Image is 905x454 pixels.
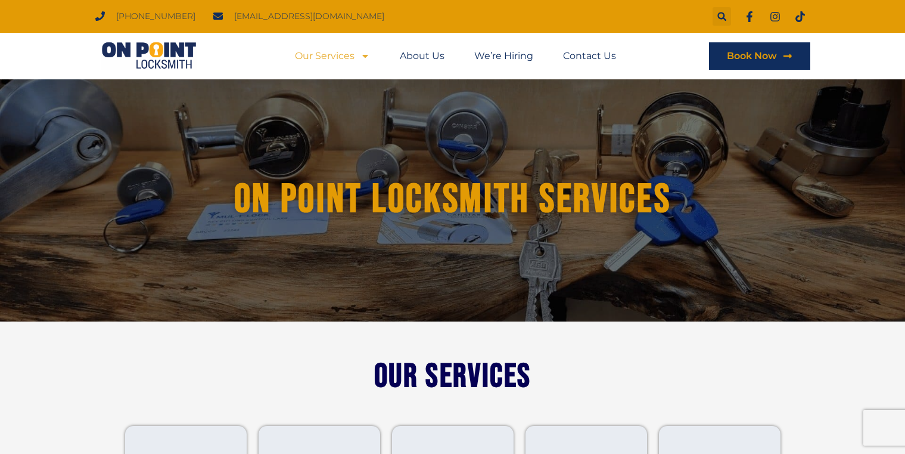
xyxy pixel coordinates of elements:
[295,42,616,70] nav: Menu
[119,363,786,390] h2: Our Services
[113,8,195,24] span: [PHONE_NUMBER]
[563,42,616,70] a: Contact Us
[295,42,370,70] a: Our Services
[709,42,810,70] a: Book Now
[132,177,774,222] h1: On Point Locksmith Services
[400,42,444,70] a: About Us
[727,51,777,61] span: Book Now
[713,7,731,26] div: Search
[231,8,384,24] span: [EMAIL_ADDRESS][DOMAIN_NAME]
[474,42,533,70] a: We’re Hiring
